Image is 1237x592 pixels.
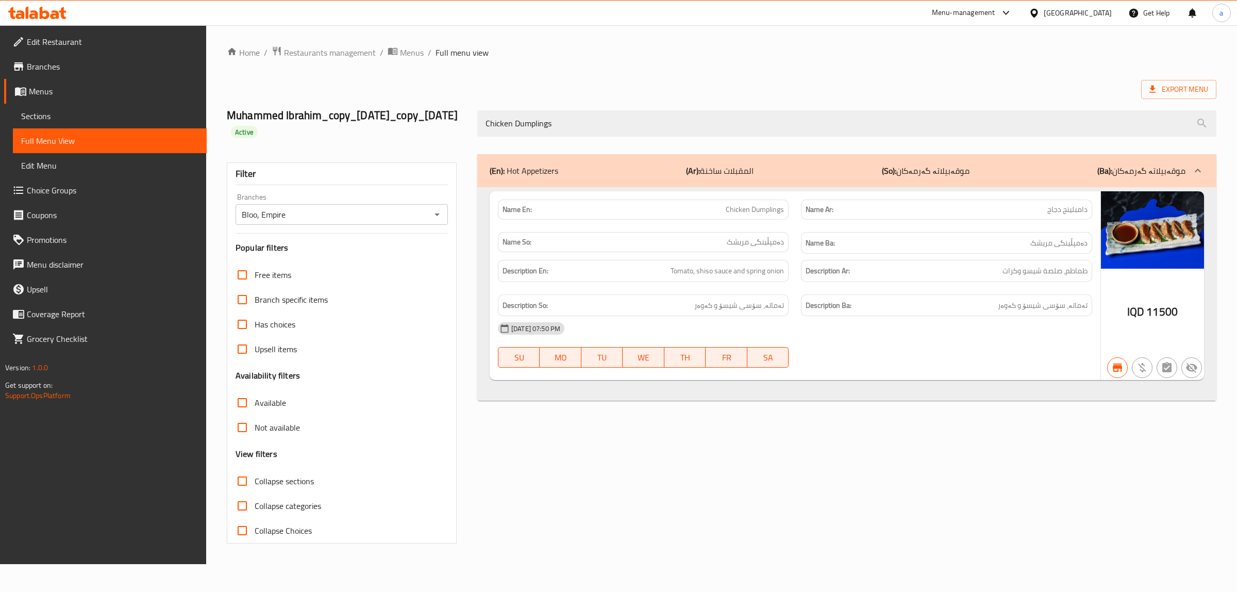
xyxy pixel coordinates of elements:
span: Promotions [27,234,198,246]
span: Menu disclaimer [27,258,198,271]
span: Edit Menu [21,159,198,172]
a: Coupons [4,203,207,227]
h3: View filters [236,448,277,460]
span: Tomato, shiso sauce and spring onion [671,265,784,277]
span: Active [231,127,258,137]
button: TU [581,347,623,368]
span: Branches [27,60,198,73]
button: Not has choices [1157,357,1177,378]
span: Coupons [27,209,198,221]
a: Menu disclaimer [4,252,207,277]
span: Full menu view [436,46,489,59]
strong: Description Ba: [806,299,851,312]
span: WE [627,350,660,365]
p: Hot Appetizers [490,165,558,177]
button: Branch specific item [1107,357,1128,378]
p: موقەبیلاتە گەرمەکان [1097,165,1185,177]
div: Active [231,126,258,138]
span: Menus [29,85,198,97]
h3: Popular filters [236,242,448,254]
a: Menus [4,79,207,104]
div: (En): Hot Appetizers(Ar):المقبلات ساخنة(So):موقەبیلاتە گەرمەکان(Ba):موقەبیلاتە گەرمەکان [477,154,1216,187]
span: Export Menu [1141,80,1216,99]
li: / [380,46,383,59]
button: Purchased item [1132,357,1152,378]
strong: Name Ar: [806,204,833,215]
span: TU [586,350,619,365]
span: تەماتە، سۆسی شیسۆ و کەوەر [694,299,784,312]
b: (So): [882,163,896,178]
span: Collapse sections [255,475,314,487]
span: Sections [21,110,198,122]
span: Coverage Report [27,308,198,320]
span: SU [503,350,536,365]
a: Grocery Checklist [4,326,207,351]
span: تەماتە، سۆسی شیسۆ و کەوەر [998,299,1088,312]
span: [DATE] 07:50 PM [507,324,564,334]
a: Choice Groups [4,178,207,203]
span: Upsell items [255,343,297,355]
span: Choice Groups [27,184,198,196]
span: دەمپڵینگی مریشک [727,237,784,248]
span: IQD [1127,302,1144,322]
a: Coverage Report [4,302,207,326]
h2: Muhammed Ibrahim_copy_[DATE]_copy_[DATE] [227,108,465,139]
span: Upsell [27,283,198,295]
span: طماطم، صلصة شيسو وكراث [1002,265,1088,277]
button: TH [664,347,706,368]
span: Collapse categories [255,500,321,512]
span: Restaurants management [284,46,376,59]
div: Filter [236,163,448,185]
img: Chicken_Gyoza638805810216252105.jpg [1101,191,1204,269]
a: Branches [4,54,207,79]
a: Full Menu View [13,128,207,153]
button: FR [706,347,747,368]
p: المقبلات ساخنة [686,165,754,177]
a: Support.OpsPlatform [5,389,71,402]
span: Grocery Checklist [27,333,198,345]
a: Menus [388,46,424,59]
a: Upsell [4,277,207,302]
strong: Name Ba: [806,237,835,250]
li: / [428,46,431,59]
button: Open [430,207,444,222]
button: MO [540,347,581,368]
a: Edit Menu [13,153,207,178]
strong: Name So: [503,237,531,248]
button: Not available [1181,357,1202,378]
p: موقەبیلاتە گەرمەکان [882,165,969,177]
span: Full Menu View [21,135,198,147]
a: Edit Restaurant [4,29,207,54]
div: (En): Hot Appetizers(Ar):المقبلات ساخنة(So):موقەبیلاتە گەرمەکان(Ba):موقەبیلاتە گەرمەکان [477,187,1216,401]
span: Get support on: [5,379,53,392]
span: Chicken Dumplings [726,204,784,215]
span: MO [544,350,577,365]
div: Menu-management [932,7,995,19]
a: Restaurants management [272,46,376,59]
span: 11500 [1146,302,1178,322]
span: Available [255,397,286,409]
span: FR [710,350,743,365]
a: Sections [13,104,207,128]
h3: Availability filters [236,370,300,382]
span: Branch specific items [255,293,328,306]
span: Not available [255,421,300,434]
span: a [1219,7,1223,19]
strong: Name En: [503,204,532,215]
li: / [264,46,268,59]
button: SU [498,347,540,368]
nav: breadcrumb [227,46,1216,59]
span: Collapse Choices [255,524,312,537]
button: WE [623,347,664,368]
div: [GEOGRAPHIC_DATA] [1044,7,1112,19]
span: Free items [255,269,291,281]
strong: Description En: [503,265,548,277]
input: search [477,110,1216,137]
span: دامبلينج دجاج [1047,204,1088,215]
strong: Description Ar: [806,265,850,277]
strong: Description So: [503,299,548,312]
span: SA [751,350,785,365]
span: دەمپڵینگی مریشک [1030,237,1088,250]
span: Version: [5,361,30,374]
span: TH [668,350,702,365]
